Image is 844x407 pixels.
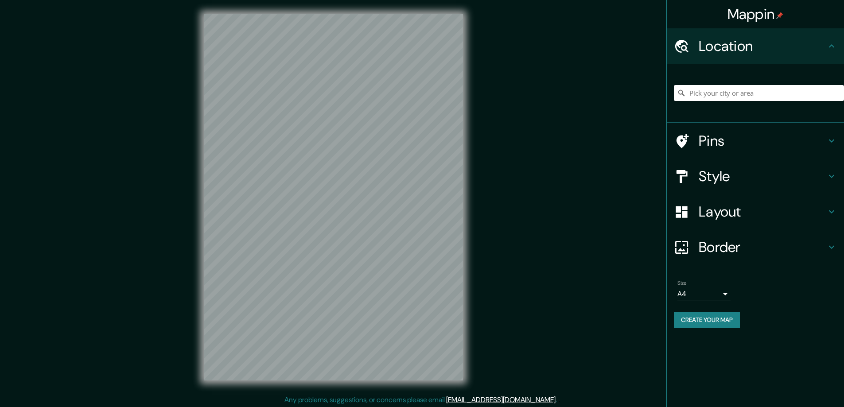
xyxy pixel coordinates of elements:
[667,159,844,194] div: Style
[699,37,826,55] h4: Location
[667,123,844,159] div: Pins
[699,238,826,256] h4: Border
[674,312,740,328] button: Create your map
[667,28,844,64] div: Location
[558,395,560,405] div: .
[727,5,784,23] h4: Mappin
[557,395,558,405] div: .
[699,167,826,185] h4: Style
[446,395,556,404] a: [EMAIL_ADDRESS][DOMAIN_NAME]
[677,287,731,301] div: A4
[667,194,844,229] div: Layout
[284,395,557,405] p: Any problems, suggestions, or concerns please email .
[699,132,826,150] h4: Pins
[674,85,844,101] input: Pick your city or area
[699,203,826,221] h4: Layout
[667,229,844,265] div: Border
[677,279,687,287] label: Size
[204,14,463,380] canvas: Map
[776,12,783,19] img: pin-icon.png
